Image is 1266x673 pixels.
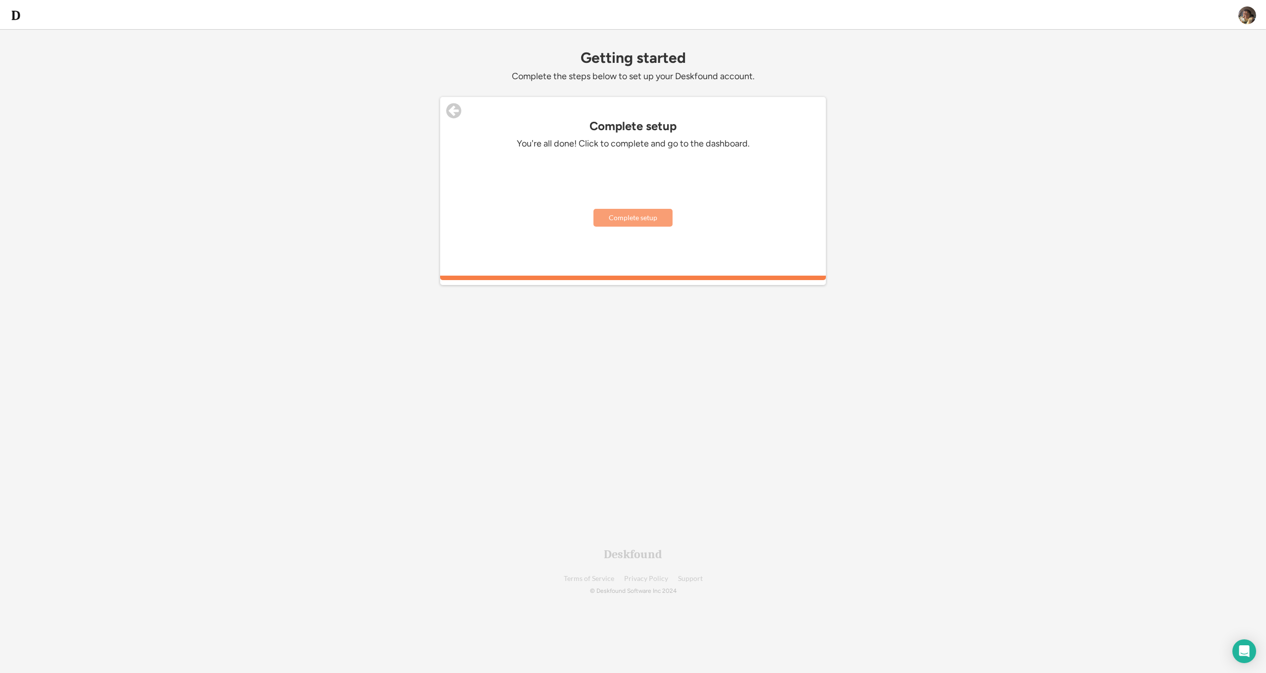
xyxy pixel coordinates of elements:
[440,49,826,66] div: Getting started
[440,71,826,82] div: Complete the steps below to set up your Deskfound account.
[678,575,703,582] a: Support
[604,548,662,560] div: Deskfound
[1238,6,1256,24] img: ACg8ocKydgsNWwB6gQ2sKc9va-VW6Bo5D2RysUHAnNP2aYVXZbrpa20=s96-c
[440,119,826,133] div: Complete setup
[442,276,824,280] div: 100%
[624,575,668,582] a: Privacy Policy
[485,138,781,149] div: You're all done! Click to complete and go to the dashboard.
[564,575,614,582] a: Terms of Service
[593,209,673,227] button: Complete setup
[10,9,22,21] img: d-whitebg.png
[1232,639,1256,663] div: Open Intercom Messenger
